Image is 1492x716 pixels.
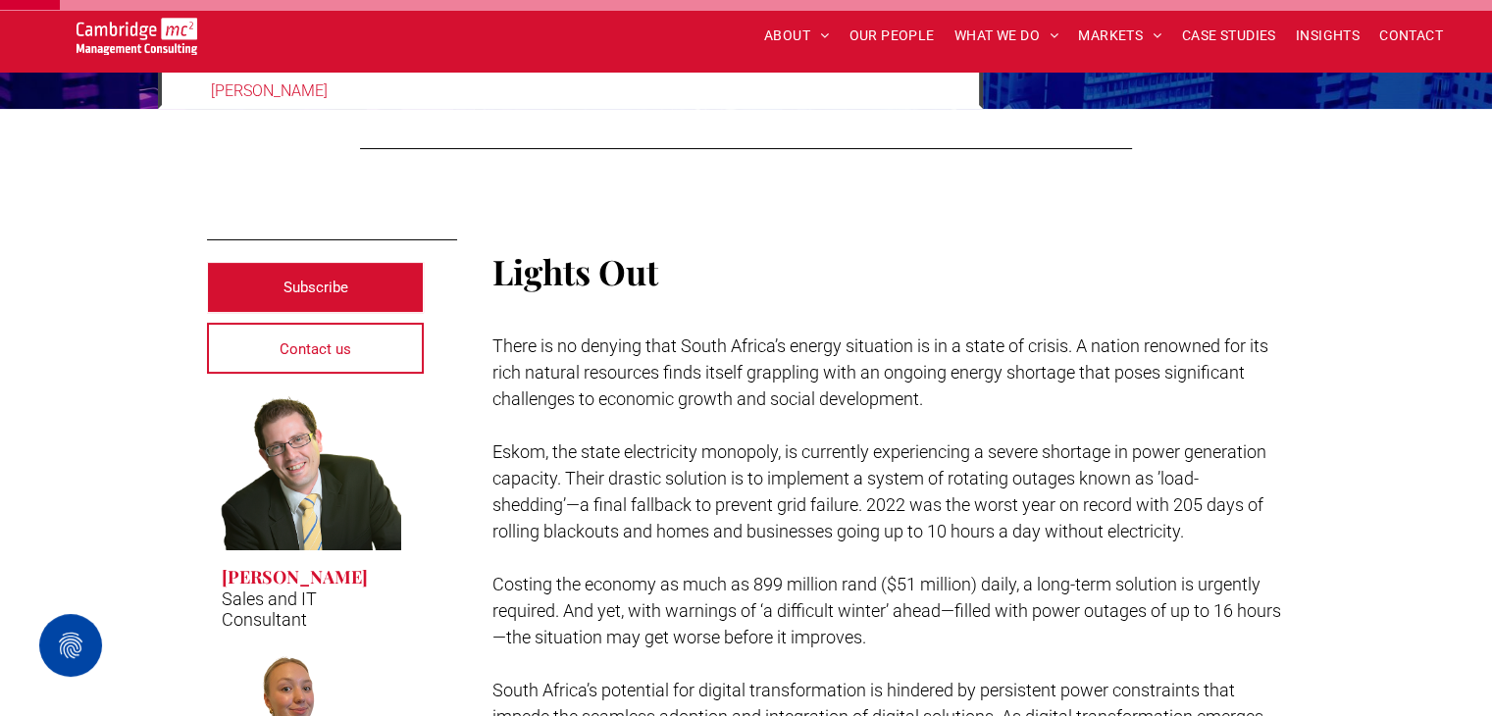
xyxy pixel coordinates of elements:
[222,588,387,630] p: Sales and IT Consultant
[207,262,425,313] a: Subscribe
[280,325,351,374] span: Contact us
[1286,21,1369,51] a: INSIGHTS
[492,574,1281,647] span: Costing the economy as much as 899 million rand ($51 million) daily, a long-term solution is urge...
[492,248,658,294] span: Lights Out
[492,441,1266,541] span: Eskom, the state electricity monopoly, is currently experiencing a severe shortage in power gener...
[839,21,944,51] a: OUR PEOPLE
[207,384,402,550] a: Digital Transformation | Elia Tsouros | Cambridge Management Consulting
[492,335,1268,409] span: There is no denying that South Africa’s energy situation is in a state of crisis. A nation renown...
[1172,21,1286,51] a: CASE STUDIES
[1068,21,1171,51] a: MARKETS
[77,21,197,41] a: Your Business Transformed | Cambridge Management Consulting
[207,323,425,374] a: Contact us
[754,21,840,51] a: ABOUT
[945,21,1069,51] a: WHAT WE DO
[211,77,930,105] div: [PERSON_NAME]
[1369,21,1453,51] a: CONTACT
[283,263,348,312] span: Subscribe
[77,18,197,55] img: Go to Homepage
[222,565,368,588] h3: [PERSON_NAME]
